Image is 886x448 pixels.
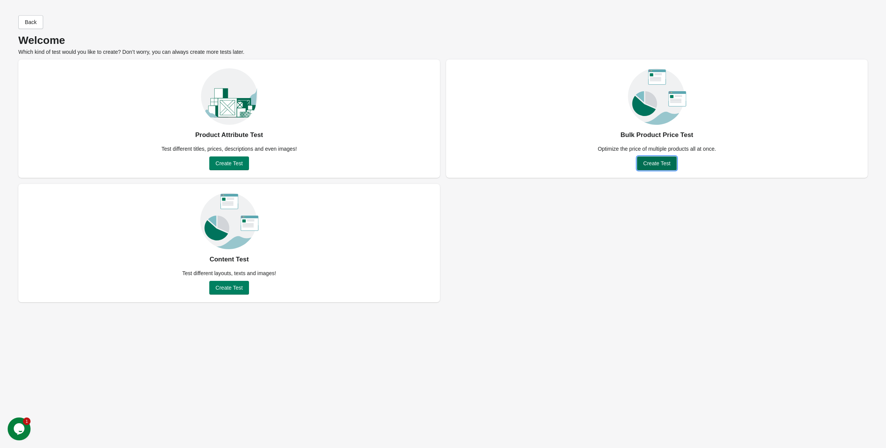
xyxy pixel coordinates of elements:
[215,285,243,291] span: Create Test
[195,129,263,141] div: Product Attribute Test
[157,145,302,153] div: Test different titles, prices, descriptions and even images!
[593,145,721,153] div: Optimize the price of multiple products all at once.
[18,15,43,29] button: Back
[215,160,243,166] span: Create Test
[637,156,676,170] button: Create Test
[209,156,249,170] button: Create Test
[643,160,670,166] span: Create Test
[621,129,694,141] div: Bulk Product Price Test
[18,37,868,44] p: Welcome
[18,37,868,56] div: Which kind of test would you like to create? Don’t worry, you can always create more tests later.
[25,19,37,25] span: Back
[8,417,32,440] iframe: chat widget
[209,281,249,295] button: Create Test
[210,253,249,266] div: Content Test
[178,269,281,277] div: Test different layouts, texts and images!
